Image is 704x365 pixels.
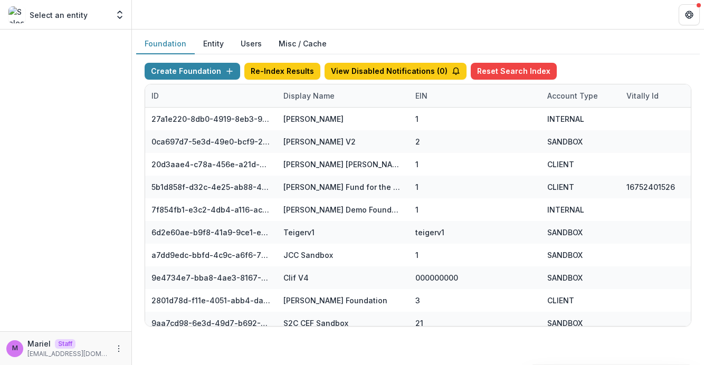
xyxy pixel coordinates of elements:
button: Open entity switcher [112,4,127,25]
div: Vitally Id [620,90,665,101]
div: [PERSON_NAME] [283,113,344,124]
div: Display Name [277,90,341,101]
div: EIN [409,84,541,107]
div: Teigerv1 [283,227,315,238]
div: Vitally Id [620,84,699,107]
div: 2801d78d-f11e-4051-abb4-dab00da98882 [151,295,271,306]
div: 3 [415,295,420,306]
div: Display Name [277,84,409,107]
div: JCC Sandbox [283,249,333,261]
button: Get Help [679,4,700,25]
div: a7dd9edc-bbfd-4c9c-a6f6-76d0743bf1cd [151,249,271,261]
div: 20d3aae4-c78a-456e-a21d-91c97a6a725f [151,159,271,170]
p: Staff [55,339,75,349]
div: CLIENT [547,181,574,193]
button: Misc / Cache [270,34,335,54]
p: [EMAIL_ADDRESS][DOMAIN_NAME] [27,349,108,359]
div: [PERSON_NAME] [PERSON_NAME] Family Foundation [283,159,403,170]
div: Account Type [541,90,604,101]
div: teigerv1 [415,227,444,238]
div: 5b1d858f-d32c-4e25-ab88-434536713791 [151,181,271,193]
div: 16752401526 [626,181,675,193]
div: 0ca697d7-5e3d-49e0-bcf9-217f69e92d71 [151,136,271,147]
div: 27a1e220-8db0-4919-8eb3-9f29ee33f7b0 [151,113,271,124]
div: ID [145,84,277,107]
div: Account Type [541,84,620,107]
div: S2C CEF Sandbox [283,318,348,329]
div: Mariel [12,345,18,352]
div: EIN [409,90,434,101]
div: INTERNAL [547,204,584,215]
div: 1 [415,204,418,215]
div: 9aa7cd98-6e3d-49d7-b692-3e5f3d1facd4 [151,318,271,329]
div: ID [145,90,165,101]
div: 6d2e60ae-b9f8-41a9-9ce1-e608d0f20ec5 [151,227,271,238]
div: 1 [415,113,418,124]
p: Select an entity [30,9,88,21]
div: 2 [415,136,420,147]
div: 000000000 [415,272,458,283]
div: 21 [415,318,423,329]
p: Mariel [27,338,51,349]
button: More [112,342,125,355]
button: Reset Search Index [471,63,557,80]
div: [PERSON_NAME] Demo Foundation [283,204,403,215]
button: Users [232,34,270,54]
div: SANDBOX [547,136,583,147]
div: 9e4734e7-bba8-4ae3-8167-95d86cec7b4b [151,272,271,283]
div: 1 [415,181,418,193]
div: 1 [415,159,418,170]
div: [PERSON_NAME] V2 [283,136,356,147]
div: 7f854fb1-e3c2-4db4-a116-aca576521abc [151,204,271,215]
div: SANDBOX [547,318,583,329]
div: CLIENT [547,159,574,170]
div: SANDBOX [547,227,583,238]
div: INTERNAL [547,113,584,124]
button: View Disabled Notifications (0) [325,63,467,80]
button: Foundation [136,34,195,54]
div: Clif V4 [283,272,309,283]
div: [PERSON_NAME] Foundation [283,295,387,306]
div: SANDBOX [547,272,583,283]
div: [PERSON_NAME] Fund for the Blind [283,181,403,193]
div: CLIENT [547,295,574,306]
div: 1 [415,249,418,261]
img: Select an entity [8,6,25,23]
div: SANDBOX [547,249,583,261]
button: Re-Index Results [244,63,320,80]
button: Create Foundation [145,63,240,80]
button: Entity [195,34,232,54]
